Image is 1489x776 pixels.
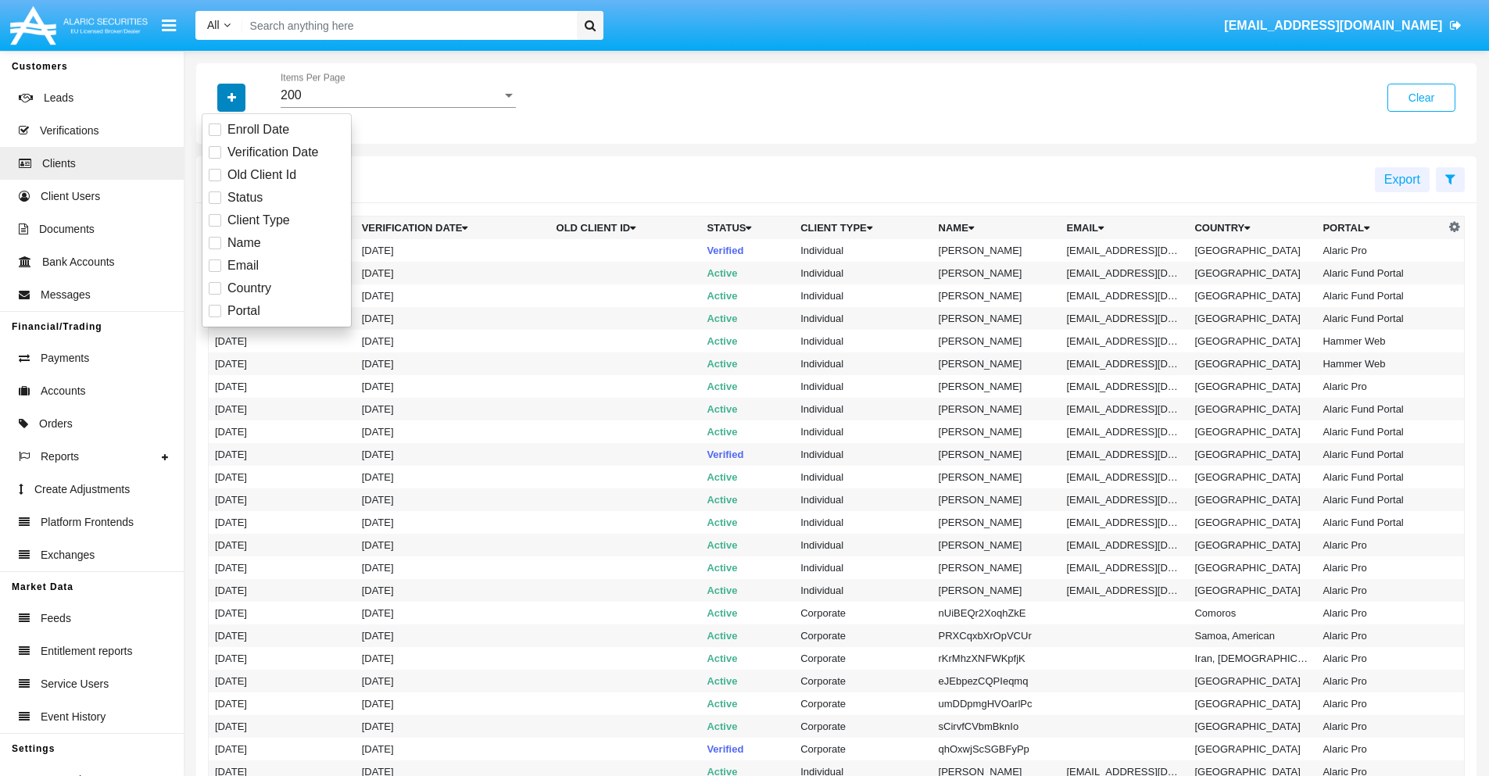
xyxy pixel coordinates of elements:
td: [DATE] [356,239,550,262]
td: Comoros [1188,602,1316,624]
td: [EMAIL_ADDRESS][DOMAIN_NAME] [1061,262,1189,284]
td: [DATE] [356,466,550,488]
td: [PERSON_NAME] [932,579,1061,602]
td: Active [700,511,794,534]
td: [EMAIL_ADDRESS][DOMAIN_NAME] [1061,556,1189,579]
td: [DATE] [356,398,550,420]
td: [DATE] [356,420,550,443]
td: Alaric Fund Portal [1316,488,1444,511]
td: Active [700,375,794,398]
td: [EMAIL_ADDRESS][DOMAIN_NAME] [1061,330,1189,352]
img: Logo image [8,2,150,48]
td: [GEOGRAPHIC_DATA] [1188,420,1316,443]
td: Alaric Pro [1316,738,1444,760]
td: [DATE] [356,647,550,670]
td: [DATE] [209,466,356,488]
td: Alaric Fund Portal [1316,466,1444,488]
span: All [207,19,220,31]
td: [EMAIL_ADDRESS][DOMAIN_NAME] [1061,307,1189,330]
td: [PERSON_NAME] [932,262,1061,284]
td: Active [700,262,794,284]
td: Active [700,556,794,579]
td: Alaric Pro [1316,715,1444,738]
td: Alaric Pro [1316,239,1444,262]
td: Active [700,466,794,488]
td: Individual [794,330,932,352]
td: Alaric Pro [1316,556,1444,579]
input: Search [242,11,571,40]
td: [EMAIL_ADDRESS][DOMAIN_NAME] [1061,579,1189,602]
td: [EMAIL_ADDRESS][DOMAIN_NAME] [1061,398,1189,420]
th: Country [1188,216,1316,240]
td: Corporate [794,647,932,670]
span: Client Users [41,188,100,205]
td: Active [700,602,794,624]
span: Portal [227,302,260,320]
td: umDDpmgHVOarlPc [932,692,1061,715]
td: [EMAIL_ADDRESS][DOMAIN_NAME] [1061,466,1189,488]
span: Name [227,234,261,252]
td: Individual [794,284,932,307]
td: Corporate [794,602,932,624]
td: Alaric Fund Portal [1316,398,1444,420]
td: Alaric Pro [1316,692,1444,715]
td: [DATE] [356,692,550,715]
td: Alaric Fund Portal [1316,420,1444,443]
td: Individual [794,579,932,602]
td: [DATE] [356,352,550,375]
td: [DATE] [356,511,550,534]
td: [GEOGRAPHIC_DATA] [1188,307,1316,330]
td: Individual [794,398,932,420]
a: [EMAIL_ADDRESS][DOMAIN_NAME] [1217,4,1469,48]
td: [EMAIL_ADDRESS][DOMAIN_NAME] [1061,239,1189,262]
td: [EMAIL_ADDRESS][DOMAIN_NAME] [1061,443,1189,466]
td: Individual [794,420,932,443]
td: [GEOGRAPHIC_DATA] [1188,534,1316,556]
td: [DATE] [356,375,550,398]
span: Old Client Id [227,166,296,184]
td: Active [700,398,794,420]
span: Payments [41,350,89,367]
td: Active [700,670,794,692]
td: [DATE] [356,556,550,579]
td: Individual [794,511,932,534]
td: [DATE] [356,715,550,738]
td: [DATE] [356,534,550,556]
td: [DATE] [209,352,356,375]
td: [PERSON_NAME] [932,398,1061,420]
th: Client Type [794,216,932,240]
th: Status [700,216,794,240]
td: sCirvfCVbmBknIo [932,715,1061,738]
td: Individual [794,488,932,511]
td: [DATE] [209,330,356,352]
td: Individual [794,443,932,466]
button: Clear [1387,84,1455,112]
td: [DATE] [356,738,550,760]
td: Individual [794,534,932,556]
td: Alaric Fund Portal [1316,262,1444,284]
td: [DATE] [209,670,356,692]
td: [PERSON_NAME] [932,239,1061,262]
td: Active [700,420,794,443]
td: Alaric Pro [1316,647,1444,670]
td: [DATE] [209,556,356,579]
td: Active [700,534,794,556]
td: [PERSON_NAME] [932,420,1061,443]
td: Active [700,692,794,715]
td: Iran, [DEMOGRAPHIC_DATA] Republic of [1188,647,1316,670]
td: [EMAIL_ADDRESS][DOMAIN_NAME] [1061,420,1189,443]
td: [PERSON_NAME] [932,375,1061,398]
td: Active [700,330,794,352]
td: [GEOGRAPHIC_DATA] [1188,738,1316,760]
td: Individual [794,352,932,375]
td: eJEbpezCQPIeqmq [932,670,1061,692]
td: Individual [794,262,932,284]
td: Alaric Fund Portal [1316,284,1444,307]
td: Corporate [794,692,932,715]
td: [DATE] [209,738,356,760]
span: [EMAIL_ADDRESS][DOMAIN_NAME] [1224,19,1442,32]
td: [GEOGRAPHIC_DATA] [1188,352,1316,375]
td: Alaric Pro [1316,534,1444,556]
td: Active [700,284,794,307]
span: Client Type [227,211,290,230]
